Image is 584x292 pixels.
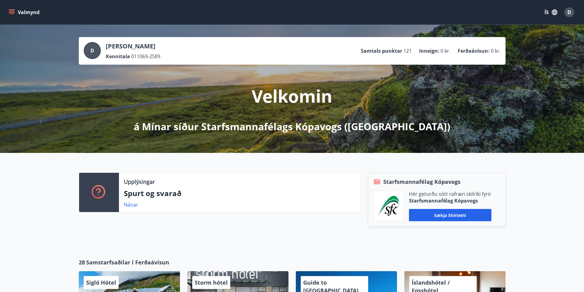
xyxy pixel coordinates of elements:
span: 011069-2589 [131,53,160,60]
button: D [562,5,577,20]
a: Nánar [124,201,138,208]
img: x5MjQkxwhnYn6YREZUTEa9Q4KsBUeQdWGts9Dj4O.png [378,196,399,216]
p: Kennitala [106,53,130,60]
span: 0 kr. [441,47,450,54]
span: D [567,9,571,16]
p: Samtals punktar [361,47,402,54]
p: Hér geturðu sótt rafræn skilríki fyrir [409,191,491,197]
span: Sigló Hótel [86,279,116,286]
p: Velkomin [252,84,332,108]
button: Sækja skírteini [409,209,491,221]
span: Starfsmannafélag Kópavogs [383,178,460,186]
span: 0 kr. [491,47,501,54]
button: ÍS [541,7,561,18]
p: Upplýsingar [124,178,155,186]
p: Inneign : [419,47,439,54]
p: á Mínar síður Starfsmannafélags Kópavogs ([GEOGRAPHIC_DATA]) [134,120,450,133]
p: Spurt og svarað [124,188,356,199]
p: Ferðaávísun : [458,47,490,54]
button: menu [7,7,42,18]
p: Starfsmannafélag Kópavogs [409,197,491,204]
span: D [90,47,94,54]
span: 121 [403,47,412,54]
span: 28 [79,258,85,266]
span: Storm hótel [195,279,228,286]
p: [PERSON_NAME] [106,42,160,51]
span: Samstarfsaðilar í Ferðaávísun [86,258,169,266]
